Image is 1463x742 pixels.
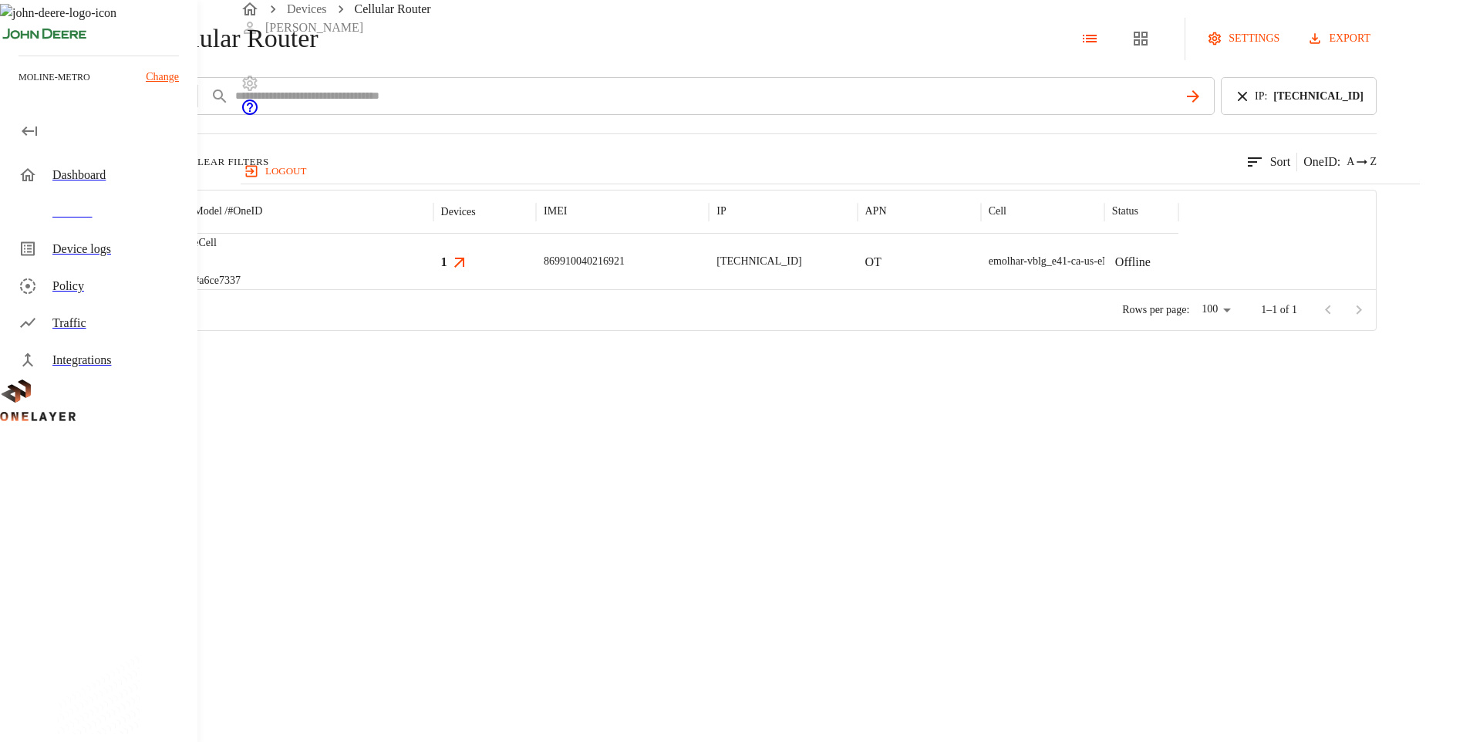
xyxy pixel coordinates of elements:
p: Cell [989,204,1006,219]
p: OT [865,253,882,272]
p: 1–1 of 1 [1261,302,1297,318]
p: [PERSON_NAME] [265,19,363,37]
p: #a6ce7337 [194,273,241,288]
p: Offline [1115,253,1151,272]
span: Support Portal [241,106,259,119]
span: # OneID [228,205,262,217]
a: Devices [287,2,327,15]
p: eCell [194,235,241,251]
p: Rows per page: [1122,302,1189,318]
span: emolhar-vblg_e41-ca-us-eNB432538 [989,255,1150,267]
p: IP [716,204,726,219]
p: Status [1112,204,1138,219]
a: onelayer-support [241,106,259,119]
div: Devices [441,206,476,218]
a: logout [241,159,1420,184]
p: IMEI [544,204,567,219]
p: APN [865,204,887,219]
h3: 1 [441,253,447,271]
p: [TECHNICAL_ID] [716,254,801,269]
button: logout [241,159,312,184]
div: 100 [1195,298,1236,321]
p: 869910040216921 [544,254,625,269]
div: emolhar-vblg_e41-ca-us-eNB432538 #EB211210933::NOKIA::FW2QQD [989,254,1309,269]
p: Model / [194,204,262,219]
